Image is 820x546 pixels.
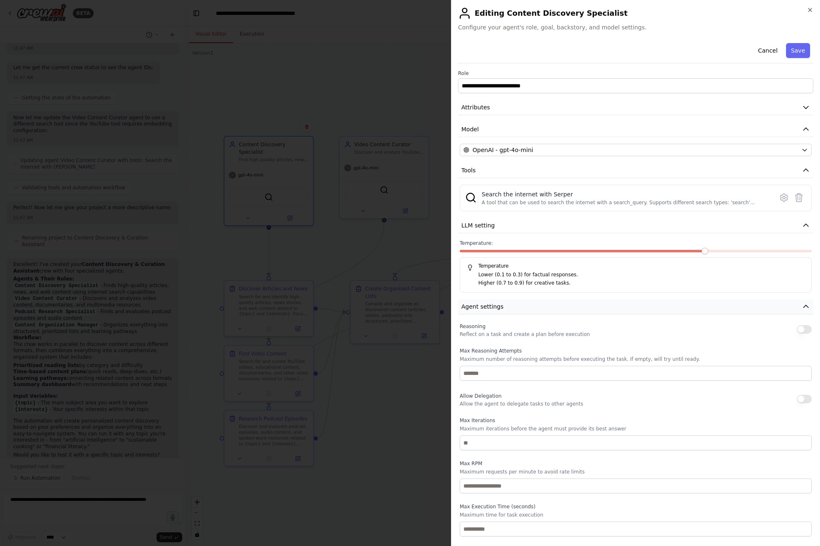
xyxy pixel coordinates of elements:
h5: Temperature [467,263,805,269]
p: Higher (0.7 to 0.9) for creative tasks. [478,279,805,287]
button: Attributes [458,100,813,115]
span: Attributes [461,103,490,111]
button: Cancel [753,43,782,58]
span: OpenAI - gpt-4o-mini [473,146,533,154]
label: Max Execution Time (seconds) [460,503,812,510]
p: Lower (0.1 to 0.3) for factual responses. [478,271,805,279]
span: Temperature: [460,240,493,246]
h2: Editing Content Discovery Specialist [458,7,813,20]
span: Allow Delegation [460,393,502,399]
button: Agent settings [458,299,813,314]
button: Tools [458,163,813,178]
span: Reasoning [460,324,485,329]
div: Search the internet with Serper [482,190,768,198]
p: Maximum number of reasoning attempts before executing the task. If empty, will try until ready. [460,356,812,362]
p: Maximum iterations before the agent must provide its best answer [460,425,812,432]
label: Max Iterations [460,417,812,424]
span: Model [461,125,479,133]
label: Max RPM [460,460,812,467]
span: LLM setting [461,221,495,230]
button: Save [786,43,810,58]
span: Tools [461,166,476,174]
label: Role [458,70,813,77]
p: Reflect on a task and create a plan before execution [460,331,590,338]
button: Delete tool [791,190,806,205]
p: Maximum requests per minute to avoid rate limits [460,469,812,475]
p: Allow the agent to delegate tasks to other agents [460,401,583,407]
label: Max Reasoning Attempts [460,348,812,354]
img: SerperDevTool [465,192,477,203]
button: OpenAI - gpt-4o-mini [460,144,812,156]
button: Model [458,122,813,137]
p: Maximum time for task execution [460,512,812,518]
button: Configure tool [777,190,791,205]
div: A tool that can be used to search the internet with a search_query. Supports different search typ... [482,199,768,206]
button: LLM setting [458,218,813,233]
span: Configure your agent's role, goal, backstory, and model settings. [458,23,813,31]
span: Agent settings [461,302,504,311]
